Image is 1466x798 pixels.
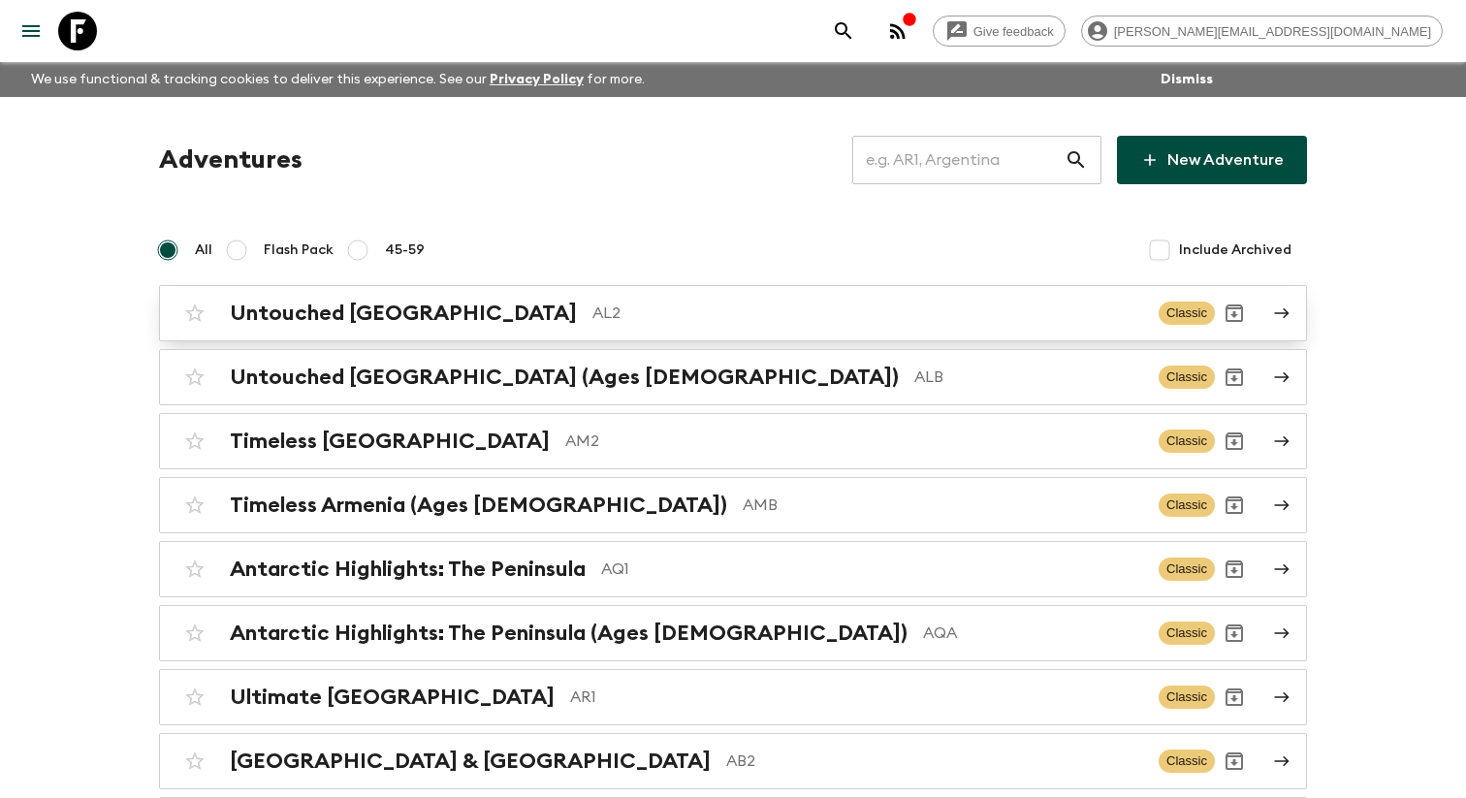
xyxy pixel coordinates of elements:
a: [GEOGRAPHIC_DATA] & [GEOGRAPHIC_DATA]AB2ClassicArchive [159,733,1307,789]
a: Untouched [GEOGRAPHIC_DATA]AL2ClassicArchive [159,285,1307,341]
button: Archive [1215,550,1254,589]
button: Archive [1215,742,1254,781]
h2: [GEOGRAPHIC_DATA] & [GEOGRAPHIC_DATA] [230,749,711,774]
a: Privacy Policy [490,73,584,86]
p: AM2 [565,430,1143,453]
p: AR1 [570,686,1143,709]
span: Flash Pack [264,240,334,260]
a: Antarctic Highlights: The PeninsulaAQ1ClassicArchive [159,541,1307,597]
span: Classic [1159,366,1215,389]
h2: Ultimate [GEOGRAPHIC_DATA] [230,685,555,710]
p: AL2 [592,302,1143,325]
button: Archive [1215,422,1254,461]
button: Archive [1215,486,1254,525]
p: AQ1 [601,558,1143,581]
p: We use functional & tracking cookies to deliver this experience. See our for more. [23,62,653,97]
span: Classic [1159,750,1215,773]
h2: Untouched [GEOGRAPHIC_DATA] [230,301,577,326]
h2: Timeless Armenia (Ages [DEMOGRAPHIC_DATA]) [230,493,727,518]
span: Classic [1159,558,1215,581]
a: Timeless Armenia (Ages [DEMOGRAPHIC_DATA])AMBClassicArchive [159,477,1307,533]
button: Archive [1215,614,1254,653]
span: Classic [1159,430,1215,453]
a: New Adventure [1117,136,1307,184]
span: Classic [1159,686,1215,709]
span: Classic [1159,302,1215,325]
span: Classic [1159,622,1215,645]
span: 45-59 [385,240,425,260]
a: Ultimate [GEOGRAPHIC_DATA]AR1ClassicArchive [159,669,1307,725]
button: menu [12,12,50,50]
button: Dismiss [1156,66,1218,93]
span: All [195,240,212,260]
h2: Timeless [GEOGRAPHIC_DATA] [230,429,550,454]
input: e.g. AR1, Argentina [852,133,1065,187]
p: ALB [914,366,1143,389]
a: Timeless [GEOGRAPHIC_DATA]AM2ClassicArchive [159,413,1307,469]
a: Untouched [GEOGRAPHIC_DATA] (Ages [DEMOGRAPHIC_DATA])ALBClassicArchive [159,349,1307,405]
p: AQA [923,622,1143,645]
span: Include Archived [1179,240,1291,260]
button: Archive [1215,678,1254,717]
button: search adventures [824,12,863,50]
h2: Untouched [GEOGRAPHIC_DATA] (Ages [DEMOGRAPHIC_DATA]) [230,365,899,390]
span: Give feedback [963,24,1065,39]
a: Give feedback [933,16,1066,47]
span: [PERSON_NAME][EMAIL_ADDRESS][DOMAIN_NAME] [1103,24,1442,39]
p: AB2 [726,750,1143,773]
h2: Antarctic Highlights: The Peninsula (Ages [DEMOGRAPHIC_DATA]) [230,621,908,646]
button: Archive [1215,294,1254,333]
h1: Adventures [159,141,303,179]
span: Classic [1159,494,1215,517]
a: Antarctic Highlights: The Peninsula (Ages [DEMOGRAPHIC_DATA])AQAClassicArchive [159,605,1307,661]
div: [PERSON_NAME][EMAIL_ADDRESS][DOMAIN_NAME] [1081,16,1443,47]
h2: Antarctic Highlights: The Peninsula [230,557,586,582]
button: Archive [1215,358,1254,397]
p: AMB [743,494,1143,517]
